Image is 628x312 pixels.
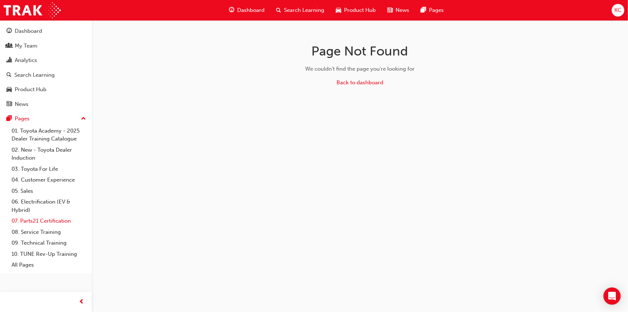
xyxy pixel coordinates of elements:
[3,68,89,82] a: Search Learning
[604,288,621,305] div: Open Intercom Messenger
[330,3,381,18] a: car-iconProduct Hub
[237,6,265,14] span: Dashboard
[9,259,89,271] a: All Pages
[429,6,444,14] span: Pages
[9,249,89,260] a: 10. TUNE Rev-Up Training
[3,112,89,125] button: Pages
[3,39,89,53] a: My Team
[612,4,624,17] button: KC
[9,215,89,227] a: 07. Parts21 Certification
[415,3,449,18] a: pages-iconPages
[15,115,30,123] div: Pages
[6,72,12,79] span: search-icon
[9,186,89,197] a: 05. Sales
[270,3,330,18] a: search-iconSearch Learning
[614,6,622,14] span: KC
[9,174,89,186] a: 04. Customer Experience
[284,6,324,14] span: Search Learning
[3,23,89,112] button: DashboardMy TeamAnalyticsSearch LearningProduct HubNews
[6,101,12,108] span: news-icon
[396,6,409,14] span: News
[336,79,383,86] a: Back to dashboard
[6,86,12,93] span: car-icon
[6,28,12,35] span: guage-icon
[246,43,474,59] h1: Page Not Found
[3,83,89,96] a: Product Hub
[387,6,393,15] span: news-icon
[15,42,37,50] div: My Team
[9,196,89,215] a: 06. Electrification (EV & Hybrid)
[15,56,37,64] div: Analytics
[6,116,12,122] span: pages-icon
[9,125,89,144] a: 01. Toyota Academy - 2025 Dealer Training Catalogue
[81,114,86,124] span: up-icon
[9,144,89,164] a: 02. New - Toyota Dealer Induction
[3,24,89,38] a: Dashboard
[6,43,12,49] span: people-icon
[9,227,89,238] a: 08. Service Training
[15,85,46,94] div: Product Hub
[229,6,234,15] span: guage-icon
[336,6,341,15] span: car-icon
[421,6,426,15] span: pages-icon
[15,100,28,108] div: News
[344,6,376,14] span: Product Hub
[3,98,89,111] a: News
[15,27,42,35] div: Dashboard
[9,237,89,249] a: 09. Technical Training
[9,164,89,175] a: 03. Toyota For Life
[79,298,85,307] span: prev-icon
[6,57,12,64] span: chart-icon
[276,6,281,15] span: search-icon
[223,3,270,18] a: guage-iconDashboard
[381,3,415,18] a: news-iconNews
[3,54,89,67] a: Analytics
[14,71,55,79] div: Search Learning
[4,2,61,18] img: Trak
[246,65,474,73] div: We couldn't find the page you're looking for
